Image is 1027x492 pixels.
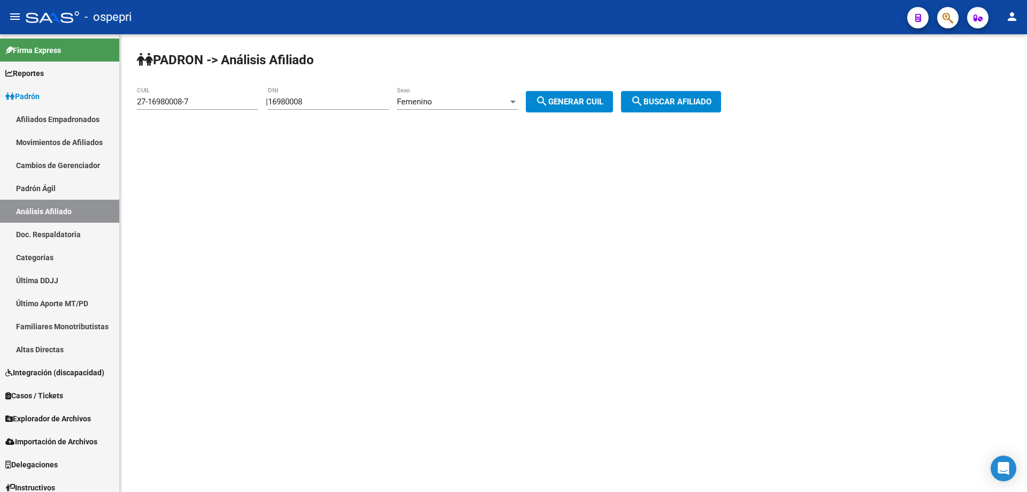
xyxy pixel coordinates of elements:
mat-icon: menu [9,10,21,23]
span: Integración (discapacidad) [5,367,104,379]
span: Padrón [5,90,40,102]
strong: PADRON -> Análisis Afiliado [137,52,314,67]
mat-icon: search [535,95,548,108]
span: Importación de Archivos [5,436,97,448]
div: | [266,97,621,107]
span: Femenino [397,97,432,107]
span: Firma Express [5,44,61,56]
span: Casos / Tickets [5,390,63,402]
mat-icon: search [631,95,643,108]
mat-icon: person [1006,10,1018,23]
span: Explorador de Archivos [5,413,91,425]
span: Reportes [5,67,44,79]
span: Generar CUIL [535,97,603,107]
div: Open Intercom Messenger [991,456,1016,481]
span: Buscar afiliado [631,97,711,107]
span: - ospepri [85,5,132,29]
button: Buscar afiliado [621,91,721,112]
button: Generar CUIL [526,91,613,112]
span: Delegaciones [5,459,58,471]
